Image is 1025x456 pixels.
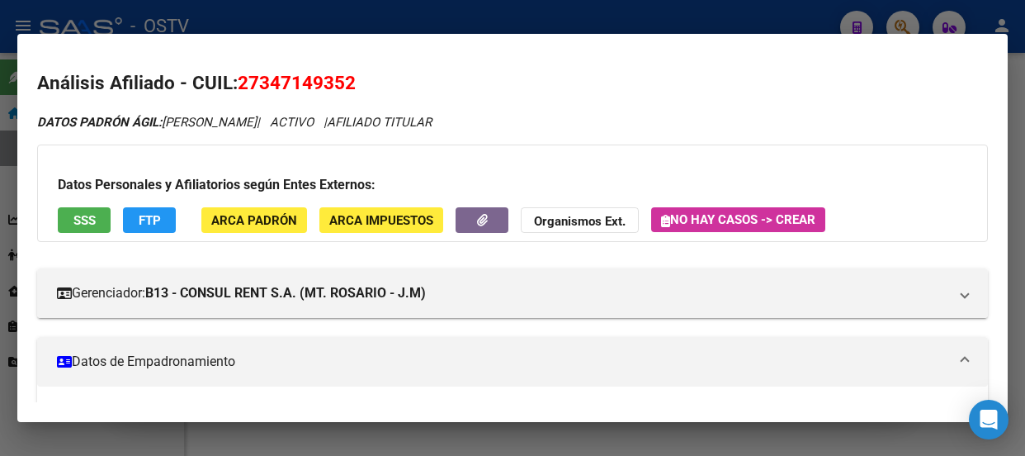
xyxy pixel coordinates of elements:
[521,207,639,233] button: Organismos Ext.
[123,207,176,233] button: FTP
[661,212,815,227] span: No hay casos -> Crear
[37,115,257,130] span: [PERSON_NAME]
[139,213,161,228] span: FTP
[58,207,111,233] button: SSS
[57,352,948,372] mat-panel-title: Datos de Empadronamiento
[534,214,626,229] strong: Organismos Ext.
[37,69,988,97] h2: Análisis Afiliado - CUIL:
[37,337,988,387] mat-expansion-panel-header: Datos de Empadronamiento
[329,213,433,228] span: ARCA Impuestos
[969,400,1008,439] div: Open Intercom Messenger
[319,207,443,233] button: ARCA Impuestos
[327,115,432,130] span: AFILIADO TITULAR
[211,213,297,228] span: ARCA Padrón
[145,283,426,303] strong: B13 - CONSUL RENT S.A. (MT. ROSARIO - J.M)
[37,268,988,318] mat-expansion-panel-header: Gerenciador:B13 - CONSUL RENT S.A. (MT. ROSARIO - J.M)
[37,115,162,130] strong: DATOS PADRÓN ÁGIL:
[651,207,825,232] button: No hay casos -> Crear
[37,115,432,130] i: | ACTIVO |
[73,213,96,228] span: SSS
[238,72,356,93] span: 27347149352
[57,283,948,303] mat-panel-title: Gerenciador:
[201,207,307,233] button: ARCA Padrón
[58,175,967,195] h3: Datos Personales y Afiliatorios según Entes Externos:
